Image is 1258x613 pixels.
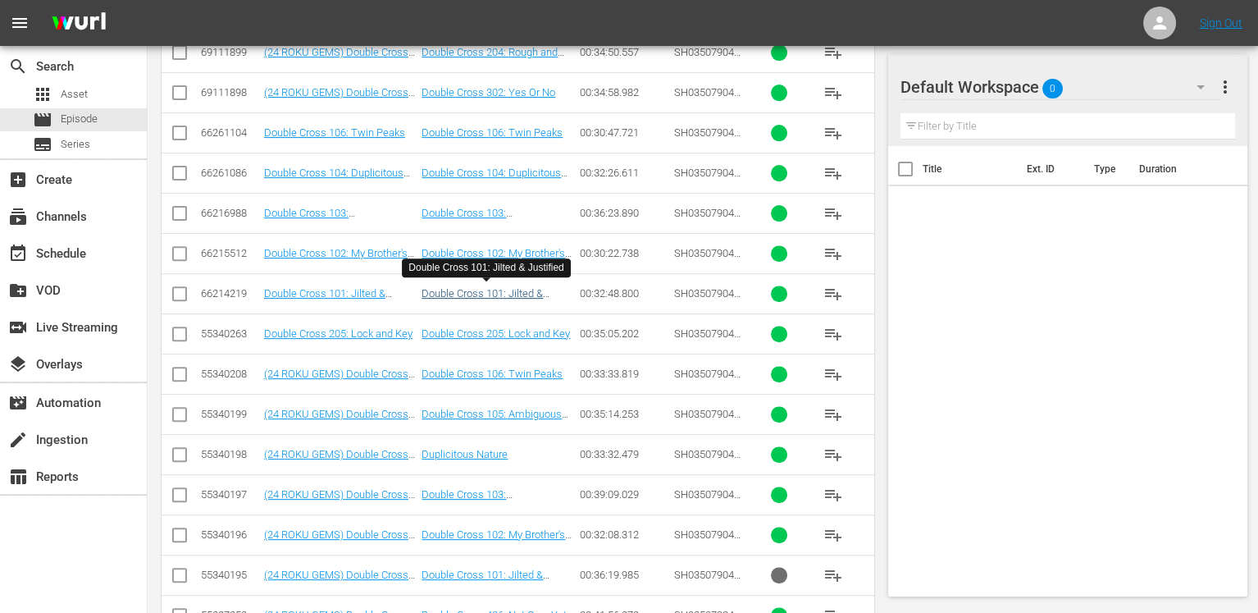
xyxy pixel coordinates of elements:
[201,126,259,139] div: 66261104
[674,408,741,432] span: SH035079040000
[1215,67,1235,107] button: more_vert
[814,556,853,595] button: playlist_add
[580,167,669,179] div: 00:32:26.611
[33,135,52,154] span: Series
[201,528,259,541] div: 55340196
[422,46,564,71] a: Double Cross 204: Rough and Ready
[814,395,853,434] button: playlist_add
[264,126,405,139] a: Double Cross 106: Twin Peaks
[61,86,88,103] span: Asset
[264,368,415,392] a: (24 ROKU GEMS) Double Cross 106: Twin Peaks
[1016,146,1083,192] th: Ext. ID
[814,33,853,72] button: playlist_add
[580,448,669,460] div: 00:33:32.479
[201,368,259,380] div: 55340208
[823,43,843,62] span: playlist_add
[264,86,415,111] a: (24 ROKU GEMS) Double Cross 302: Yes Or No
[674,126,741,151] span: SH035079040000
[674,368,741,392] span: SH035079040000
[8,281,28,300] span: VOD
[580,327,669,340] div: 00:35:05.202
[8,467,28,487] span: Reports
[674,247,741,272] span: SH035079040000
[1215,77,1235,97] span: more_vert
[201,448,259,460] div: 55340198
[61,111,98,127] span: Episode
[201,167,259,179] div: 66261086
[814,314,853,354] button: playlist_add
[580,528,669,541] div: 00:32:08.312
[814,435,853,474] button: playlist_add
[264,207,355,244] a: Double Cross 103: [PERSON_NAME] & [PERSON_NAME]
[1084,146,1129,192] th: Type
[264,408,415,432] a: (24 ROKU GEMS) Double Cross 105: Ambiguous Heroes
[823,324,843,344] span: playlist_add
[8,318,28,337] span: Live Streaming
[408,261,563,275] div: Double Cross 101: Jilted & Justified
[674,528,741,553] span: SH035079040000
[61,136,90,153] span: Series
[823,445,843,464] span: playlist_add
[422,528,572,553] a: Double Cross 102: My Brother's Keeper
[201,408,259,420] div: 55340199
[422,86,555,98] a: Double Cross 302: Yes Or No
[201,327,259,340] div: 55340263
[201,247,259,259] div: 66215512
[264,287,392,312] a: Double Cross 101: Jilted & Justified
[674,46,741,71] span: SH035079040000
[674,569,741,593] span: SH035079040000
[39,4,118,43] img: ans4CAIJ8jUAAAAAAAAAAAAAAAAAAAAAAAAgQb4GAAAAAAAAAAAAAAAAAAAAAAAAJMjXAAAAAAAAAAAAAAAAAAAAAAAAgAT5G...
[422,488,513,525] a: Double Cross 103: [PERSON_NAME] & [PERSON_NAME]
[8,430,28,450] span: Ingestion
[422,327,570,340] a: Double Cross 205: Lock and Key
[580,488,669,501] div: 00:39:09.029
[264,569,415,593] a: (24 ROKU GEMS) Double Cross 101: Jilted & Justified
[823,485,843,505] span: playlist_add
[580,86,669,98] div: 00:34:58.982
[580,247,669,259] div: 00:30:22.738
[674,327,741,352] span: SH035079040000
[814,153,853,193] button: playlist_add
[8,207,28,226] span: Channels
[814,475,853,515] button: playlist_add
[201,46,259,58] div: 69111899
[264,448,415,473] a: (24 ROKU GEMS) Double Cross 104: Duplicitous Nature
[264,46,415,71] a: (24 ROKU GEMS) Double Cross 204: Rough and Ready
[674,488,741,513] span: SH035079040000
[674,167,741,191] span: SH035079040000
[422,126,563,139] a: Double Cross 106: Twin Peaks
[8,355,28,374] span: Overlays
[814,274,853,313] button: playlist_add
[422,408,568,432] a: Double Cross 105: Ambiguous Heroes
[264,488,415,525] a: (24 ROKU GEMS) Double Cross 103: [PERSON_NAME] & [PERSON_NAME]
[422,569,549,593] a: Double Cross 101: Jilted & Justified
[8,393,28,413] span: Automation
[823,525,843,545] span: playlist_add
[814,234,853,273] button: playlist_add
[201,287,259,300] div: 66214219
[923,146,1017,192] th: Title
[580,569,669,581] div: 00:36:19.985
[823,364,843,384] span: playlist_add
[823,123,843,143] span: playlist_add
[33,110,52,130] span: Episode
[823,163,843,183] span: playlist_add
[823,244,843,263] span: playlist_add
[1042,71,1063,106] span: 0
[580,408,669,420] div: 00:35:14.253
[580,207,669,219] div: 00:36:23.890
[814,194,853,233] button: playlist_add
[264,167,410,191] a: Double Cross 104: Duplicitous Nature
[1129,146,1228,192] th: Duration
[422,368,563,380] a: Double Cross 106: Twin Peaks
[823,284,843,304] span: playlist_add
[674,448,741,473] span: SH035079040000
[10,13,30,33] span: menu
[674,287,741,312] span: SH035079040000
[814,113,853,153] button: playlist_add
[823,83,843,103] span: playlist_add
[814,515,853,555] button: playlist_add
[264,327,412,340] a: Double Cross 205: Lock and Key
[422,247,572,272] a: Double Cross 102: My Brother's Keeper
[814,73,853,112] button: playlist_add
